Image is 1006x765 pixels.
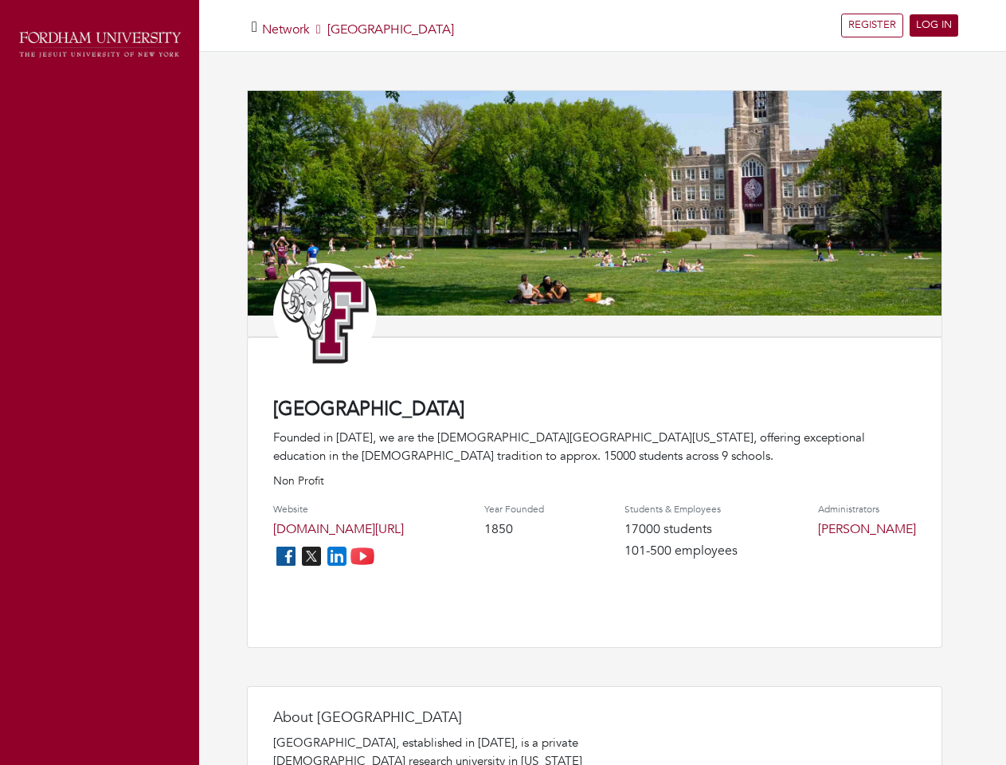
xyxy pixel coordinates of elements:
[484,504,544,515] h4: Year Founded
[262,21,310,38] a: Network
[299,543,324,569] img: twitter_icon-7d0bafdc4ccc1285aa2013833b377ca91d92330db209b8298ca96278571368c9.png
[273,520,404,538] a: [DOMAIN_NAME][URL]
[484,522,544,537] h4: 1850
[16,28,183,61] img: fordham_logo.png
[818,504,916,515] h4: Administrators
[273,543,299,569] img: facebook_icon-256f8dfc8812ddc1b8eade64b8eafd8a868ed32f90a8d2bb44f507e1979dbc24.png
[350,543,375,569] img: youtube_icon-fc3c61c8c22f3cdcae68f2f17984f5f016928f0ca0694dd5da90beefb88aa45e.png
[248,91,941,316] img: 683a5b8e835635248a5481166db1a0f398a14ab9.jpg
[273,473,916,489] p: Non Profit
[273,709,592,727] h4: About [GEOGRAPHIC_DATA]
[624,504,738,515] h4: Students & Employees
[273,398,916,422] h4: [GEOGRAPHIC_DATA]
[818,520,916,538] a: [PERSON_NAME]
[273,429,916,465] div: Founded in [DATE], we are the [DEMOGRAPHIC_DATA][GEOGRAPHIC_DATA][US_STATE], offering exceptional...
[273,263,377,367] img: Athletic_Logo_Primary_Letter_Mark_1.jpg
[624,522,738,537] h4: 17000 students
[910,14,958,37] a: LOG IN
[624,543,738,559] h4: 101-500 employees
[841,14,903,37] a: REGISTER
[273,504,404,515] h4: Website
[262,22,454,37] h5: [GEOGRAPHIC_DATA]
[324,543,350,569] img: linkedin_icon-84db3ca265f4ac0988026744a78baded5d6ee8239146f80404fb69c9eee6e8e7.png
